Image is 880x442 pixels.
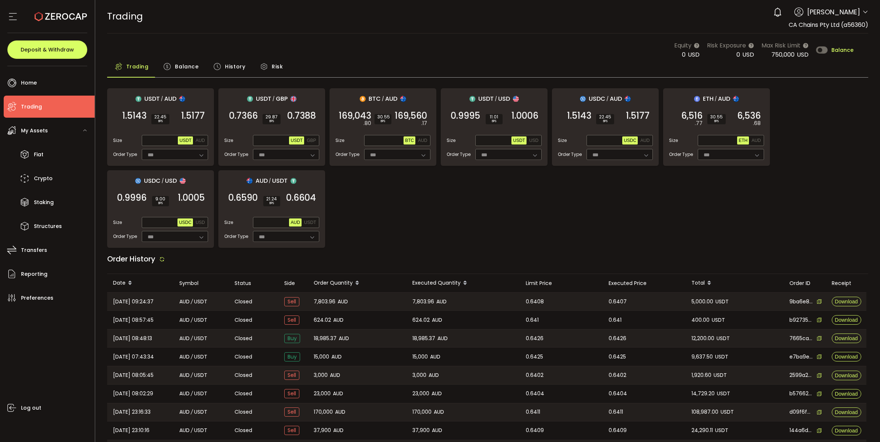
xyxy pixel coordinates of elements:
[789,390,813,398] span: b5766201-d92d-4d89-b14b-a914763fe8c4
[235,316,252,324] span: Closed
[191,371,193,379] em: /
[191,426,193,435] em: /
[155,197,166,201] span: 9.00
[437,334,448,343] span: AUD
[228,194,258,202] span: 0.6590
[179,334,190,343] span: AUD
[789,298,813,306] span: 9ba6e898-b757-436a-9a75-0c757ee03a1f
[113,353,154,361] span: [DATE] 07:43:34
[284,371,299,380] span: Sell
[416,136,429,145] button: AUD
[179,389,190,398] span: AUD
[21,245,47,256] span: Transfers
[589,94,605,103] span: USDC
[625,96,631,102] img: aud_portfolio.svg
[7,40,87,59] button: Deposit & Withdraw
[736,50,740,59] span: 0
[276,94,288,103] span: GBP
[694,96,700,102] img: eth_portfolio.svg
[278,279,308,288] div: Side
[400,96,406,102] img: aud_portfolio.svg
[714,371,727,379] span: USDT
[511,136,527,145] button: USDT
[225,59,245,74] span: History
[113,219,122,226] span: Size
[717,334,730,343] span: USDT
[266,197,277,201] span: 21.24
[469,96,475,102] img: usdt_portfolio.svg
[272,176,288,185] span: USDT
[430,353,440,361] span: AUD
[181,112,205,120] span: 1.5177
[761,41,800,50] span: Max Risk Limit
[489,115,500,119] span: 11.01
[144,176,161,185] span: USDC
[606,96,609,102] em: /
[807,7,860,17] span: [PERSON_NAME]
[382,96,384,102] em: /
[691,408,718,416] span: 108,987.00
[789,408,813,416] span: d09f6fb3-8af7-4064-b7c5-8d9f3d3ecfc8
[256,176,268,185] span: AUD
[291,178,296,184] img: usdt_portfolio.svg
[418,138,427,143] span: AUD
[558,151,582,158] span: Order Type
[526,426,544,435] span: 0.6409
[580,96,586,102] img: usdc_portfolio.svg
[191,334,193,343] em: /
[691,334,714,343] span: 12,200.00
[335,151,359,158] span: Order Type
[609,334,626,343] span: 0.6426
[179,371,190,379] span: AUD
[194,353,207,361] span: USDT
[235,371,252,379] span: Closed
[412,297,434,306] span: 7,803.96
[385,94,397,103] span: AUD
[691,316,710,324] span: 400.00
[624,138,636,143] span: USDC
[164,94,176,103] span: AUD
[609,297,627,306] span: 0.6407
[404,136,415,145] button: BTC
[196,220,205,225] span: USD
[194,426,207,435] span: USDT
[784,279,826,288] div: Order ID
[126,59,149,74] span: Trading
[520,279,603,288] div: Limit Price
[412,371,426,379] span: 3,000
[135,96,141,102] img: usdt_portfolio.svg
[335,408,345,416] span: AUD
[314,316,331,324] span: 624.02
[178,194,205,202] span: 1.0005
[478,94,494,103] span: USDT
[429,371,439,379] span: AUD
[526,297,544,306] span: 0.6408
[284,407,299,417] span: Sell
[609,389,627,398] span: 0.6404
[175,59,198,74] span: Balance
[333,389,343,398] span: AUD
[235,353,252,361] span: Closed
[21,293,53,303] span: Preferences
[191,408,193,416] em: /
[513,96,519,102] img: usd_portfolio.svg
[412,353,428,361] span: 15,000
[831,47,853,53] span: Balance
[314,408,333,416] span: 170,000
[363,120,371,127] em: .80
[511,112,538,120] span: 1.0006
[21,403,41,413] span: Log out
[739,138,747,143] span: ETH
[291,220,300,225] span: AUD
[308,277,406,289] div: Order Quantity
[567,112,591,120] span: 1.5143
[113,334,152,343] span: [DATE] 08:48:13
[135,178,141,184] img: usdc_portfolio.svg
[117,194,147,202] span: 0.9996
[832,315,861,325] button: Download
[284,389,299,398] span: Sell
[599,119,611,124] i: BPS
[113,316,154,324] span: [DATE] 08:57:45
[529,138,538,143] span: USD
[712,316,725,324] span: USDT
